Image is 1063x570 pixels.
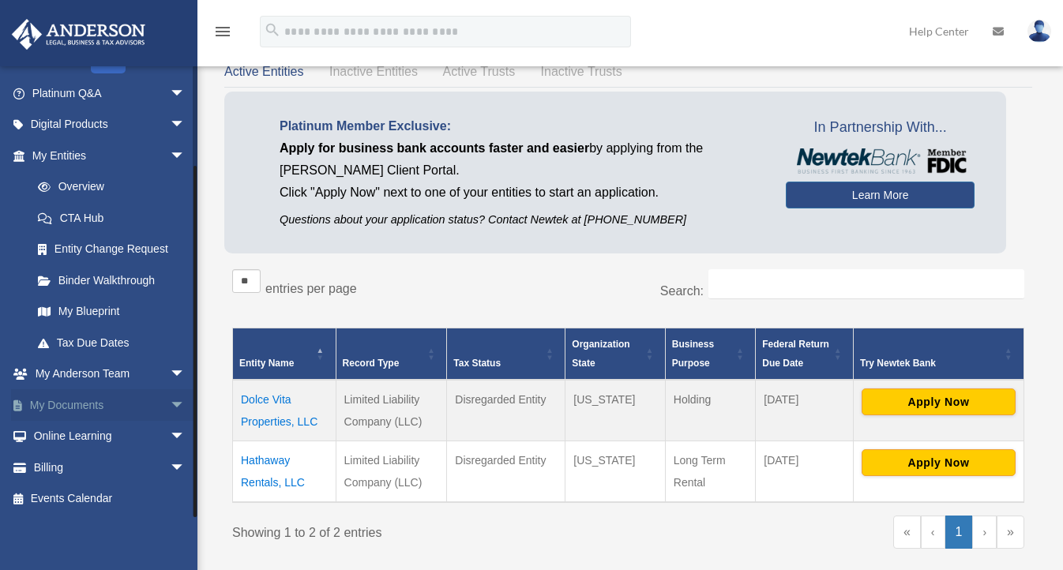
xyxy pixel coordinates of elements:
[565,328,665,380] th: Organization State: Activate to sort
[756,441,854,502] td: [DATE]
[862,388,1016,415] button: Apply Now
[170,452,201,484] span: arrow_drop_down
[786,115,975,141] span: In Partnership With...
[343,358,400,369] span: Record Type
[660,284,704,298] label: Search:
[264,21,281,39] i: search
[280,182,762,204] p: Click "Apply Now" next to one of your entities to start an application.
[565,441,665,502] td: [US_STATE]
[756,380,854,441] td: [DATE]
[336,380,447,441] td: Limited Liability Company (LLC)
[11,358,209,390] a: My Anderson Teamarrow_drop_down
[7,19,150,50] img: Anderson Advisors Platinum Portal
[794,148,967,174] img: NewtekBankLogoSM.png
[336,328,447,380] th: Record Type: Activate to sort
[170,140,201,172] span: arrow_drop_down
[11,421,209,452] a: Online Learningarrow_drop_down
[11,483,209,515] a: Events Calendar
[22,296,201,328] a: My Blueprint
[329,65,418,78] span: Inactive Entities
[762,339,829,369] span: Federal Return Due Date
[453,358,501,369] span: Tax Status
[170,109,201,141] span: arrow_drop_down
[860,354,1000,373] div: Try Newtek Bank
[280,210,762,230] p: Questions about your application status? Contact Newtek at [PHONE_NUMBER]
[22,234,201,265] a: Entity Change Request
[665,328,756,380] th: Business Purpose: Activate to sort
[170,389,201,422] span: arrow_drop_down
[11,77,209,109] a: Platinum Q&Aarrow_drop_down
[756,328,854,380] th: Federal Return Due Date: Activate to sort
[170,421,201,453] span: arrow_drop_down
[447,441,565,502] td: Disregarded Entity
[233,328,336,380] th: Entity Name: Activate to invert sorting
[22,202,201,234] a: CTA Hub
[11,389,209,421] a: My Documentsarrow_drop_down
[786,182,975,208] a: Learn More
[572,339,629,369] span: Organization State
[11,452,209,483] a: Billingarrow_drop_down
[862,449,1016,476] button: Apply Now
[280,141,589,155] span: Apply for business bank accounts faster and easier
[665,441,756,502] td: Long Term Rental
[213,28,232,41] a: menu
[22,171,193,203] a: Overview
[170,358,201,391] span: arrow_drop_down
[213,22,232,41] i: menu
[280,137,762,182] p: by applying from the [PERSON_NAME] Client Portal.
[22,264,201,296] a: Binder Walkthrough
[11,140,201,171] a: My Entitiesarrow_drop_down
[443,65,516,78] span: Active Trusts
[447,380,565,441] td: Disregarded Entity
[233,380,336,441] td: Dolce Vita Properties, LLC
[280,115,762,137] p: Platinum Member Exclusive:
[1027,20,1051,43] img: User Pic
[665,380,756,441] td: Holding
[239,358,294,369] span: Entity Name
[11,109,209,141] a: Digital Productsarrow_drop_down
[265,282,357,295] label: entries per page
[541,65,622,78] span: Inactive Trusts
[170,77,201,110] span: arrow_drop_down
[893,516,921,549] a: First
[336,441,447,502] td: Limited Liability Company (LLC)
[22,327,201,358] a: Tax Due Dates
[232,516,617,544] div: Showing 1 to 2 of 2 entries
[565,380,665,441] td: [US_STATE]
[853,328,1024,380] th: Try Newtek Bank : Activate to sort
[672,339,714,369] span: Business Purpose
[224,65,303,78] span: Active Entities
[233,441,336,502] td: Hathaway Rentals, LLC
[447,328,565,380] th: Tax Status: Activate to sort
